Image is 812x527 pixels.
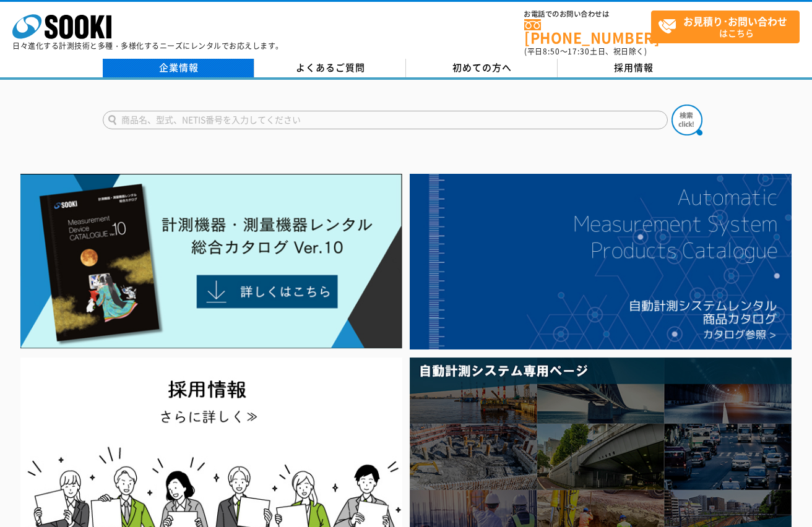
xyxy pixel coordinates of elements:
[568,46,590,57] span: 17:30
[452,61,512,74] span: 初めての方へ
[558,59,709,77] a: 採用情報
[524,11,651,18] span: お電話でのお問い合わせは
[254,59,406,77] a: よくあるご質問
[20,174,402,349] img: Catalog Ver10
[543,46,560,57] span: 8:50
[524,19,651,45] a: [PHONE_NUMBER]
[103,111,668,129] input: 商品名、型式、NETIS番号を入力してください
[651,11,800,43] a: お見積り･お問い合わせはこちら
[683,14,787,28] strong: お見積り･お問い合わせ
[524,46,647,57] span: (平日 ～ 土日、祝日除く)
[658,11,799,42] span: はこちら
[103,59,254,77] a: 企業情報
[672,105,702,135] img: btn_search.png
[406,59,558,77] a: 初めての方へ
[410,174,792,350] img: 自動計測システムカタログ
[12,42,283,49] p: 日々進化する計測技術と多種・多様化するニーズにレンタルでお応えします。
